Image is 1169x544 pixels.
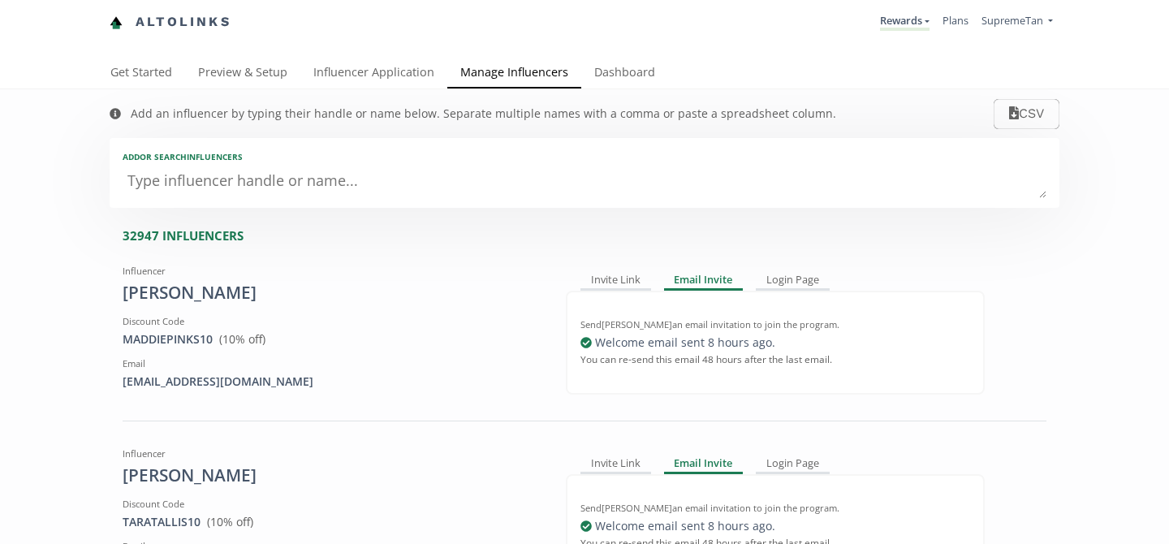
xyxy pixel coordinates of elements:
a: Manage Influencers [447,58,581,90]
a: Dashboard [581,58,668,90]
div: [EMAIL_ADDRESS][DOMAIN_NAME] [123,373,541,390]
div: Influencer [123,265,541,278]
span: ( 10 % off) [207,514,253,529]
div: Add or search INFLUENCERS [123,151,1046,162]
div: Welcome email sent 8 hours ago . [580,335,970,351]
small: You can re-send this email 48 hours after the last email. [580,346,832,372]
div: Send [PERSON_NAME] an email invitation to join the program. [580,502,970,515]
a: Influencer Application [300,58,447,90]
a: SupremeTan [981,13,1053,32]
a: Rewards [880,13,930,31]
a: Preview & Setup [185,58,300,90]
div: [PERSON_NAME] [123,281,541,305]
a: Altolinks [110,9,231,36]
div: Login Page [756,454,830,473]
div: Email [123,357,541,370]
div: Add an influencer by typing their handle or name below. Separate multiple names with a comma or p... [131,106,836,122]
div: 32947 INFLUENCERS [123,227,1059,244]
div: Send [PERSON_NAME] an email invitation to join the program. [580,318,970,331]
a: Plans [943,13,968,28]
div: Invite Link [580,454,651,473]
div: Discount Code [123,498,541,511]
div: Influencer [123,447,541,460]
span: ( 10 % off) [219,331,265,347]
div: Email Invite [664,454,744,473]
div: Discount Code [123,315,541,328]
a: TARATALLIS10 [123,514,201,529]
div: [PERSON_NAME] [123,464,541,488]
span: SupremeTan [981,13,1043,28]
button: CSV [994,99,1059,129]
div: Invite Link [580,271,651,291]
div: Login Page [756,271,830,291]
a: MADDIEPINKS10 [123,331,213,347]
img: favicon-32x32.png [110,16,123,29]
div: Email Invite [664,271,744,291]
div: Welcome email sent 8 hours ago . [580,518,970,534]
a: Get Started [97,58,185,90]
